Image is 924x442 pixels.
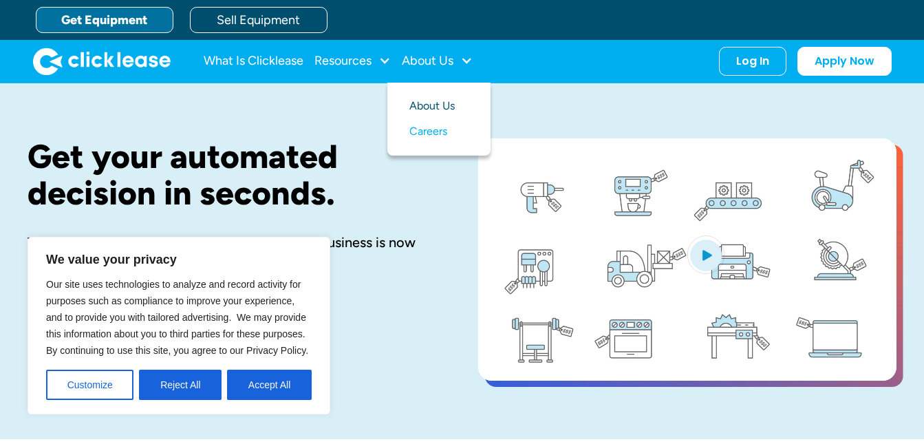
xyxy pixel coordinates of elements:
[736,54,769,68] div: Log In
[28,233,434,269] div: The equipment you need to start or grow your business is now affordable with Clicklease.
[28,138,434,211] h1: Get your automated decision in seconds.
[409,94,469,119] a: About Us
[687,235,724,274] img: Blue play button logo on a light blue circular background
[402,48,473,75] div: About Us
[46,251,312,268] p: We value your privacy
[36,7,173,33] a: Get Equipment
[204,48,303,75] a: What Is Clicklease
[46,279,308,356] span: Our site uses technologies to analyze and record activity for purposes such as compliance to impr...
[190,7,327,33] a: Sell Equipment
[387,83,491,156] nav: About Us
[227,370,312,400] button: Accept All
[33,48,171,75] img: Clicklease logo
[478,138,896,381] a: open lightbox
[314,48,391,75] div: Resources
[46,370,133,400] button: Customize
[33,48,171,75] a: home
[409,119,469,145] a: Careers
[28,237,330,414] div: We value your privacy
[139,370,222,400] button: Reject All
[797,47,892,76] a: Apply Now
